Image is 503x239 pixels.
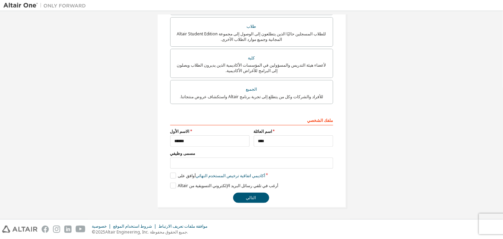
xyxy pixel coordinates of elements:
[307,117,333,123] font: ملفك الشخصي
[113,223,152,229] font: شروط استخدام الموقع
[254,128,272,134] font: اسم العائلة
[96,229,105,235] font: 2025
[3,2,89,9] img: ألتير ون
[42,226,49,233] img: facebook.svg
[177,31,326,42] font: للطلاب المسجلين حاليًا الذين يتطلعون إلى الوصول إلى مجموعة Altair Student Edition المجانية وجميع ...
[105,229,188,235] font: Altair Engineering, Inc. جميع الحقوق محفوظة.
[246,86,257,92] font: الجميع
[92,229,96,235] font: ©
[53,226,60,233] img: instagram.svg
[246,195,256,201] font: التالي
[158,223,207,229] font: موافقة ملفات تعريف الارتباط
[233,193,269,203] button: التالي
[180,94,323,100] font: للأفراد والشركات وكل من يتطلع إلى تجربة برنامج Altair واستكشاف عروض منتجاتنا.
[248,55,255,61] font: كلية
[178,173,196,179] font: أوافق على
[178,183,278,189] font: أرغب في تلقي رسائل البريد الإلكتروني التسويقية من Altair
[170,128,189,134] font: الاسم الأول
[2,226,37,233] img: altair_logo.svg
[92,223,107,229] font: خصوصية
[247,23,256,29] font: طلاب
[177,62,326,73] font: لأعضاء هيئة التدريس والمسؤولين في المؤسسات الأكاديمية الذين يديرون الطلاب ويصلون إلى البرامج للأغ...
[252,173,265,179] font: أكاديمي
[64,226,72,233] img: linkedin.svg
[196,173,251,179] font: اتفاقية ترخيص المستخدم النهائي
[170,150,195,156] font: مسمى وظيفي
[76,226,86,233] img: youtube.svg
